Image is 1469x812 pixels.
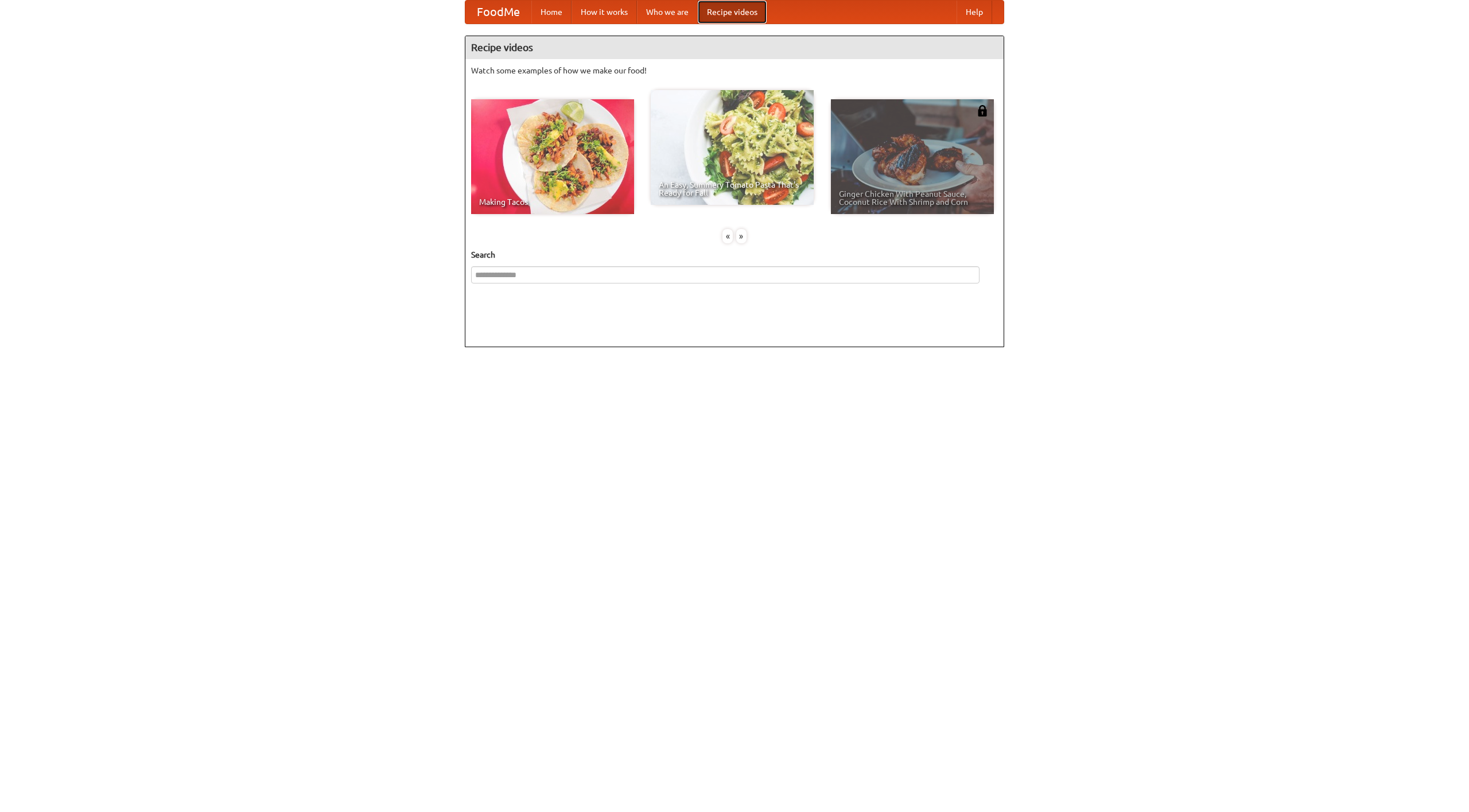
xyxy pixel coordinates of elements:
img: 483408.png [977,105,988,116]
div: « [722,229,733,243]
a: How it works [572,1,637,24]
a: FoodMe [465,1,531,24]
a: An Easy, Summery Tomato Pasta That's Ready for Fall [651,90,814,205]
a: Recipe videos [698,1,767,24]
p: Watch some examples of how we make our food! [471,65,998,76]
div: » [736,229,747,243]
a: Who we are [637,1,698,24]
a: Making Tacos [471,99,634,214]
span: Making Tacos [479,198,626,206]
span: An Easy, Summery Tomato Pasta That's Ready for Fall [659,181,806,197]
h4: Recipe videos [465,36,1004,59]
a: Help [957,1,992,24]
h5: Search [471,249,998,261]
a: Home [531,1,572,24]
